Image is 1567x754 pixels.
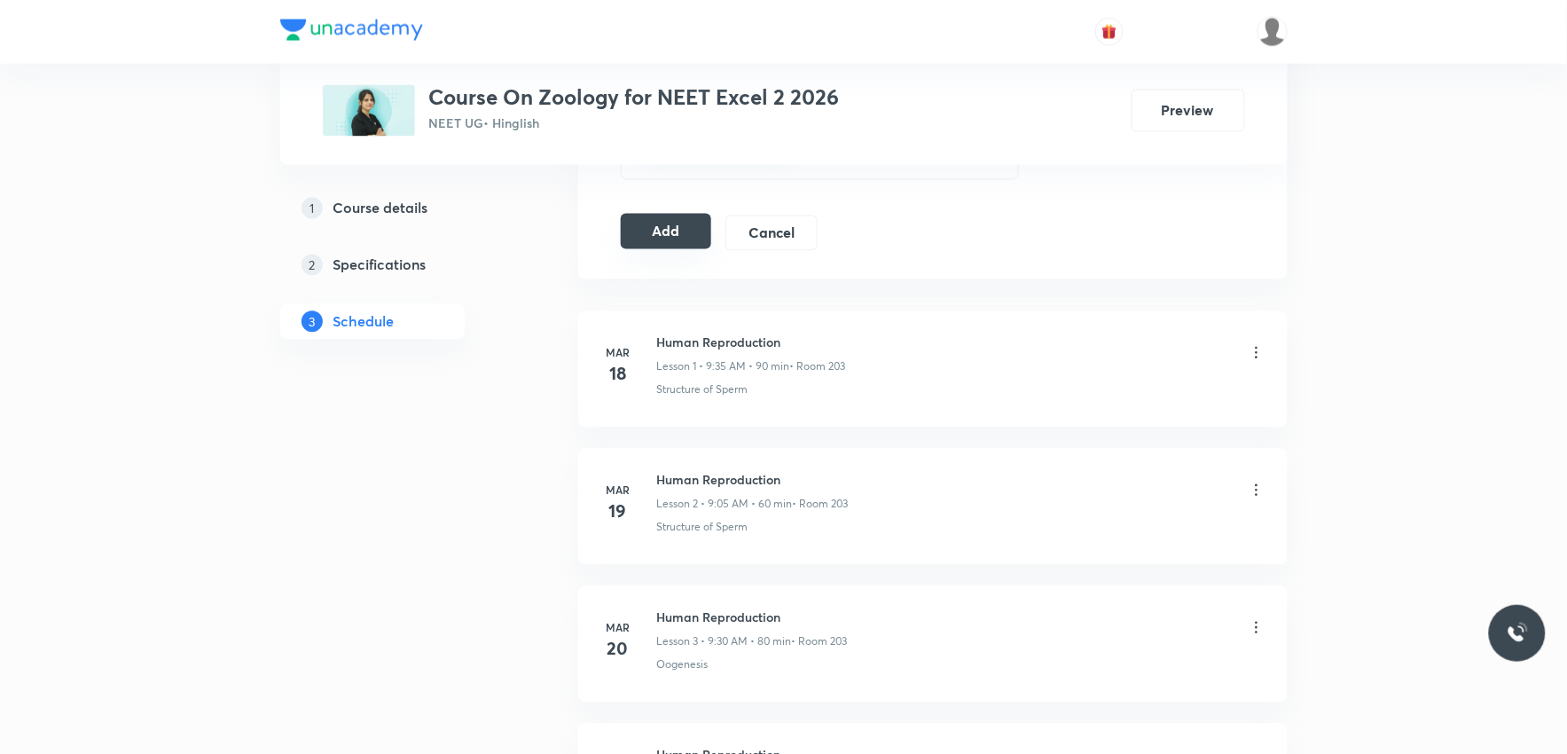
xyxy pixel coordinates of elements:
img: Arvind Bhargav [1258,17,1288,47]
button: Preview [1132,90,1245,132]
p: Lesson 1 • 9:35 AM • 90 min [657,359,790,375]
h6: Mar [600,483,636,499]
p: Lesson 3 • 9:30 AM • 80 min [657,634,792,650]
img: avatar [1101,24,1117,40]
h6: Mar [600,620,636,636]
h6: Human Reproduction [657,334,846,352]
h3: Course On Zoology for NEET Excel 2 2026 [429,85,840,111]
h4: 20 [600,636,636,663]
h4: 19 [600,499,636,525]
p: Structure of Sperm [657,520,748,536]
h5: Schedule [333,311,395,333]
img: Company Logo [280,20,423,41]
img: C8C8F475-84AD-4294-984D-29E58BEB1F33_plus.png [323,85,415,137]
p: 2 [302,255,323,276]
p: Lesson 2 • 9:05 AM • 60 min [657,497,793,513]
h5: Course details [333,198,428,219]
h4: 18 [600,361,636,388]
p: 3 [302,311,323,333]
p: NEET UG • Hinglish [429,114,840,133]
h5: Specifications [333,255,427,276]
p: • Room 203 [792,634,848,650]
a: 1Course details [280,191,521,226]
p: 1 [302,198,323,219]
p: Oogenesis [657,657,709,673]
p: • Room 203 [793,497,849,513]
p: Structure of Sperm [657,382,748,398]
h6: Human Reproduction [657,609,848,627]
h6: Human Reproduction [657,471,849,490]
a: 2Specifications [280,247,521,283]
img: ttu [1507,623,1528,644]
p: • Room 203 [790,359,846,375]
button: Add [621,214,712,249]
button: Cancel [725,216,817,251]
a: Company Logo [280,20,423,45]
button: avatar [1095,18,1124,46]
h6: Mar [600,345,636,361]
